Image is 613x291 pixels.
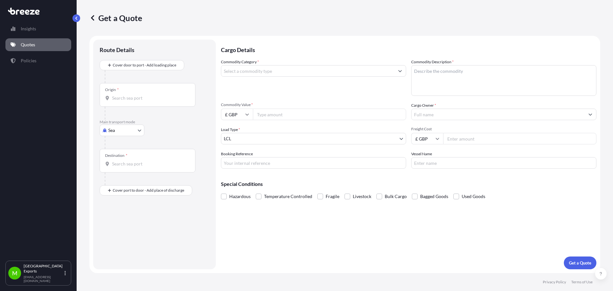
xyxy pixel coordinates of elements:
span: Bagged Goods [420,192,448,201]
label: Vessel Name [411,151,432,157]
p: [EMAIL_ADDRESS][DOMAIN_NAME] [24,275,63,283]
input: Full name [412,109,585,120]
p: Main transport mode [100,119,209,125]
div: Origin [105,87,119,92]
button: Cover door to port - Add loading place [100,60,184,70]
span: Fragile [326,192,339,201]
input: Enter name [411,157,596,169]
button: LCL [221,133,406,144]
a: Terms of Use [571,280,593,285]
input: Your internal reference [221,157,406,169]
label: Cargo Owner [411,102,436,109]
p: Quotes [21,42,35,48]
button: Show suggestions [394,65,406,77]
span: Commodity Value [221,102,406,107]
span: Livestock [353,192,371,201]
span: Load Type [221,126,240,133]
input: Select a commodity type [221,65,394,77]
label: Booking Reference [221,151,253,157]
a: Insights [5,22,71,35]
p: Special Conditions [221,181,596,187]
span: Freight Cost [411,126,596,132]
span: Used Goods [462,192,485,201]
span: Cover port to door - Add place of discharge [113,187,184,194]
a: Quotes [5,38,71,51]
p: [GEOGRAPHIC_DATA] Exports [24,264,63,274]
input: Destination [112,161,187,167]
p: Route Details [100,46,134,54]
a: Policies [5,54,71,67]
span: Hazardous [229,192,251,201]
input: Origin [112,95,187,101]
label: Commodity Category [221,59,259,65]
button: Cover port to door - Add place of discharge [100,185,192,195]
button: Select transport [100,125,144,136]
span: M [12,270,18,276]
a: Privacy Policy [543,280,566,285]
span: Bulk Cargo [385,192,407,201]
p: Insights [21,26,36,32]
label: Commodity Description [411,59,454,65]
button: Get a Quote [564,257,596,269]
input: Type amount [253,109,406,120]
span: LCL [224,135,231,142]
p: Get a Quote [569,260,591,266]
p: Cargo Details [221,40,596,59]
span: Sea [108,127,115,134]
button: Show suggestions [585,109,596,120]
p: Policies [21,57,36,64]
span: Cover door to port - Add loading place [113,62,176,68]
input: Enter amount [443,133,596,144]
div: Destination [105,153,127,158]
span: Temperature Controlled [264,192,312,201]
p: Get a Quote [89,13,142,23]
